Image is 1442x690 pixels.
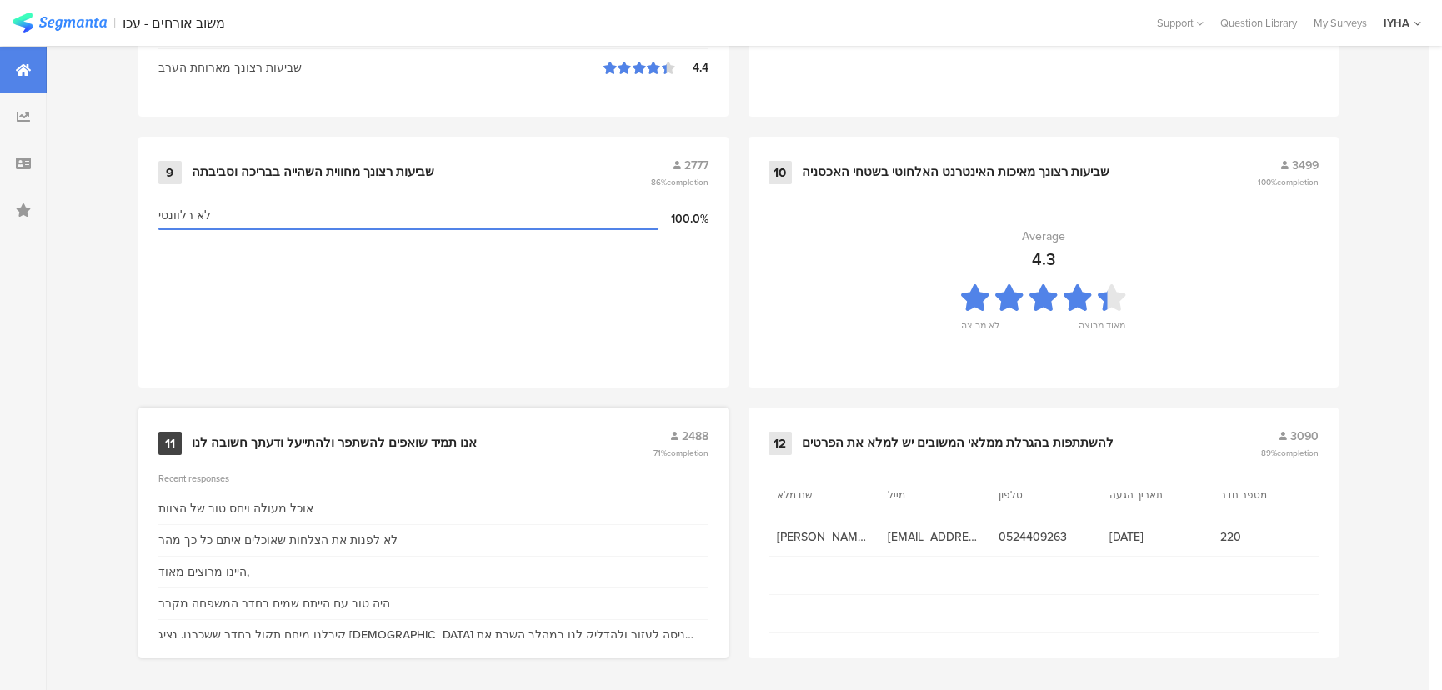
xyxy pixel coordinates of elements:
[999,528,1093,546] span: 0524409263
[888,528,982,546] span: [EMAIL_ADDRESS][DOMAIN_NAME]
[158,472,708,485] div: Recent responses
[684,157,708,174] span: 2777
[1277,176,1319,188] span: completion
[158,432,182,455] div: 11
[769,432,792,455] div: 12
[682,427,708,445] span: 2488
[1220,528,1314,546] span: 220
[802,435,1114,452] div: להשתתפות בהגרלת ממלאי המשובים יש למלא את הפרטים
[13,12,107,33] img: segmanta logo
[1258,176,1319,188] span: 100%
[158,500,313,517] div: אוכל מעולה ויחס טוב של הצוות
[1305,15,1375,31] a: My Surveys
[888,487,963,502] section: מייל
[675,59,708,77] div: 4.4
[1032,247,1055,272] div: 4.3
[653,447,708,459] span: 71%
[158,595,390,612] div: היה טוב עם הייתם שמים בחדר המשפחה מקרר
[961,318,999,342] div: לא מרוצה
[769,161,792,184] div: 10
[158,563,249,581] div: היינו מרוצים מאוד,
[123,15,225,31] div: משוב אורחים - עכו
[777,487,852,502] section: שם מלא
[1277,447,1319,459] span: completion
[1212,15,1305,31] a: Question Library
[158,532,398,549] div: לא לפנות את הצלחות שאוכלים איתם כל כך מהר
[113,13,116,32] div: |
[999,487,1074,502] section: טלפון
[192,164,434,181] div: שביעות רצונך מחווית השהייה בבריכה וסביבתה
[1290,427,1319,445] span: 3090
[1109,487,1184,502] section: תאריך הגעה
[651,176,708,188] span: 86%
[777,528,871,546] span: [PERSON_NAME] [PERSON_NAME]
[158,627,708,644] div: קיבלנו מיחם תקול בחדר ששכרנו. נציג [DEMOGRAPHIC_DATA] ניסה לעזור ולהדליק לנו במהלך השבת את המילים...
[1022,227,1065,245] div: Average
[1157,10,1204,36] div: Support
[1261,447,1319,459] span: 89%
[158,161,182,184] div: 9
[667,447,708,459] span: completion
[192,435,477,452] div: אנו תמיד שואפים להשתפר ולהתייעל ודעתך חשובה לנו
[802,164,1109,181] div: שביעות רצונך מאיכות האינטרנט האלחוטי בשטחי האכסניה
[1109,528,1204,546] span: [DATE]
[658,210,708,227] div: 100.0%
[1079,318,1125,342] div: מאוד מרוצה
[1292,157,1319,174] span: 3499
[1384,15,1409,31] div: IYHA
[667,176,708,188] span: completion
[158,207,211,224] span: לא רלוונטי
[158,59,603,77] div: שביעות רצונך מארוחת הערב
[1220,487,1295,502] section: מספר חדר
